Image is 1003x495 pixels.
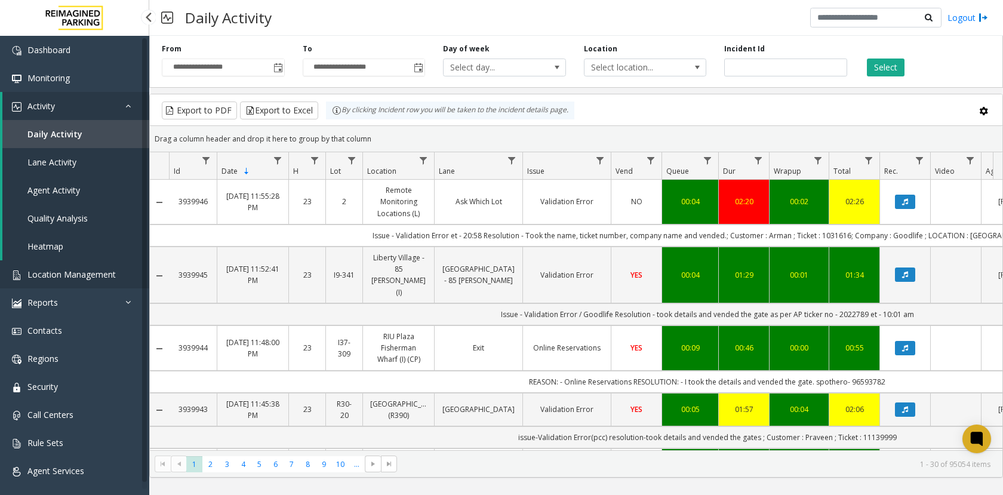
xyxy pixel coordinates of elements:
[861,152,877,168] a: Total Filter Menu
[439,166,455,176] span: Lane
[530,404,604,415] a: Validation Error
[370,185,427,219] a: Remote Monitoring Locations (L)
[619,196,654,207] a: NO
[174,166,180,176] span: Id
[186,456,202,472] span: Page 1
[777,342,822,353] div: 00:00
[836,404,872,415] a: 02:06
[777,196,822,207] a: 00:02
[27,353,59,364] span: Regions
[296,269,318,281] a: 23
[293,166,299,176] span: H
[619,342,654,353] a: YES
[669,404,711,415] div: 00:05
[12,411,21,420] img: 'icon'
[700,152,716,168] a: Queue Filter Menu
[333,456,349,472] span: Page 10
[27,241,63,252] span: Heatmap
[947,11,988,24] a: Logout
[979,11,988,24] img: logout
[370,331,427,365] a: RIU Plaza Fisherman Wharf (I) (CP)
[619,404,654,415] a: YES
[296,404,318,415] a: 23
[162,102,237,119] button: Export to PDF
[27,100,55,112] span: Activity
[27,381,58,392] span: Security
[176,269,210,281] a: 3939945
[224,337,281,359] a: [DATE] 11:48:00 PM
[2,92,149,120] a: Activity
[349,456,365,472] span: Page 11
[27,72,70,84] span: Monitoring
[333,337,355,359] a: I37-309
[12,327,21,336] img: 'icon'
[12,355,21,364] img: 'icon'
[935,166,955,176] span: Video
[284,456,300,472] span: Page 7
[619,269,654,281] a: YES
[12,46,21,56] img: 'icon'
[962,152,979,168] a: Video Filter Menu
[774,166,801,176] span: Wrapup
[592,152,608,168] a: Issue Filter Menu
[12,102,21,112] img: 'icon'
[224,398,281,421] a: [DATE] 11:45:38 PM
[332,106,341,115] img: infoIcon.svg
[666,166,689,176] span: Queue
[27,297,58,308] span: Reports
[836,196,872,207] a: 02:26
[504,152,520,168] a: Lane Filter Menu
[726,196,762,207] a: 02:20
[179,3,278,32] h3: Daily Activity
[27,213,88,224] span: Quality Analysis
[381,456,397,472] span: Go to the last page
[2,204,149,232] a: Quality Analysis
[27,269,116,280] span: Location Management
[27,325,62,336] span: Contacts
[161,3,173,32] img: pageIcon
[333,196,355,207] a: 2
[630,404,642,414] span: YES
[643,152,659,168] a: Vend Filter Menu
[630,270,642,280] span: YES
[251,456,267,472] span: Page 5
[810,152,826,168] a: Wrapup Filter Menu
[12,270,21,280] img: 'icon'
[443,44,490,54] label: Day of week
[631,196,642,207] span: NO
[221,166,238,176] span: Date
[384,459,394,469] span: Go to the last page
[777,404,822,415] a: 00:04
[726,404,762,415] a: 01:57
[2,232,149,260] a: Heatmap
[330,166,341,176] span: Lot
[303,44,312,54] label: To
[296,342,318,353] a: 23
[2,176,149,204] a: Agent Activity
[150,128,1002,149] div: Drag a column header and drop it here to group by that column
[527,166,544,176] span: Issue
[724,44,765,54] label: Incident Id
[370,398,427,421] a: [GEOGRAPHIC_DATA] (R390)
[150,344,169,353] a: Collapse Details
[12,383,21,392] img: 'icon'
[219,456,235,472] span: Page 3
[150,198,169,207] a: Collapse Details
[530,196,604,207] a: Validation Error
[836,342,872,353] a: 00:55
[884,166,898,176] span: Rec.
[162,44,181,54] label: From
[726,342,762,353] a: 00:46
[726,269,762,281] a: 01:29
[27,465,84,476] span: Agent Services
[224,190,281,213] a: [DATE] 11:55:28 PM
[316,456,332,472] span: Page 9
[368,459,378,469] span: Go to the next page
